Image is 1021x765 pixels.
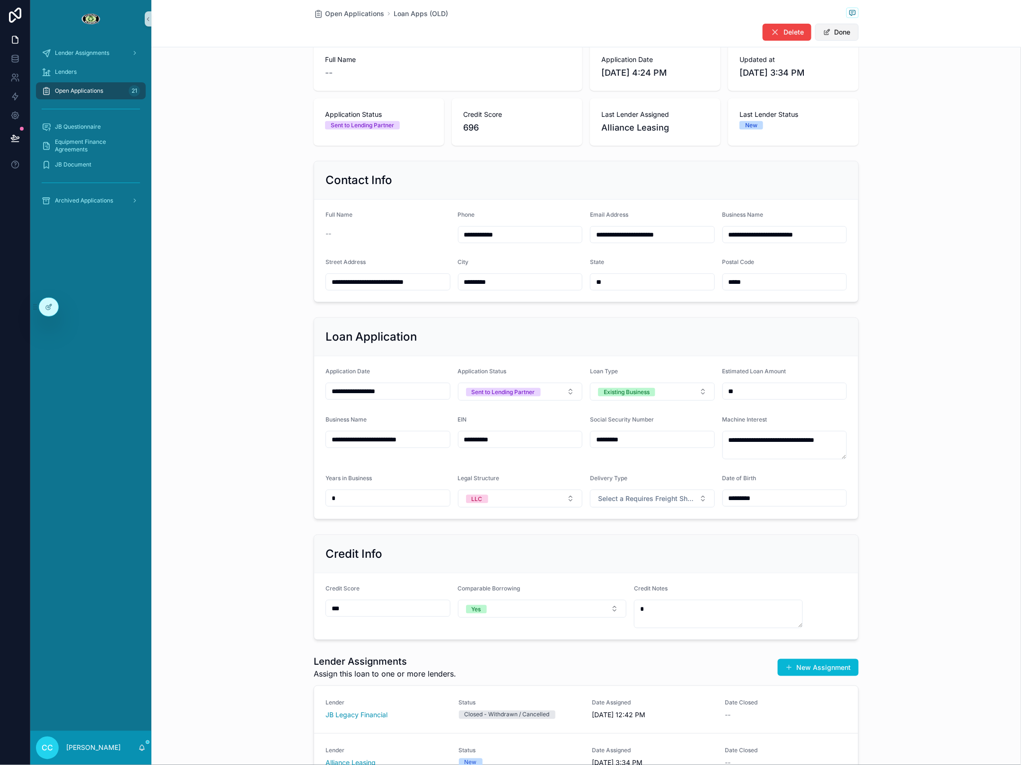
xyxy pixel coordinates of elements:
[458,475,500,482] span: Legal Structure
[458,368,507,375] span: Application Status
[458,585,520,592] span: Comparable Borrowing
[42,742,53,754] span: CC
[601,110,709,119] span: Last Lender Assigned
[314,668,456,680] span: Assign this loan to one or more lenders.
[325,55,571,64] span: Full Name
[590,211,628,218] span: Email Address
[604,388,650,396] div: Existing Business
[55,87,103,95] span: Open Applications
[458,211,475,218] span: Phone
[722,211,764,218] span: Business Name
[745,121,757,130] div: New
[458,600,627,618] button: Select Button
[326,368,370,375] span: Application Date
[326,546,382,562] h2: Credit Info
[601,121,709,134] span: Alliance Leasing
[326,258,366,265] span: Street Address
[590,475,627,482] span: Delivery Type
[458,383,583,401] button: Select Button
[590,490,715,508] button: Select Button
[325,110,433,119] span: Application Status
[36,137,146,154] a: Equipment Finance Agreements
[778,659,859,676] button: New Assignment
[314,686,858,733] a: LenderJB Legacy FinancialStatusClosed - Withdrawn / CancelledDate Assigned[DATE] 12:42 PMDate Clo...
[783,27,804,37] span: Delete
[463,121,571,134] span: 696
[592,711,714,720] span: [DATE] 12:42 PM
[459,699,581,707] span: Status
[465,711,550,719] div: Closed - Withdrawn / Cancelled
[739,66,847,79] span: [DATE] 3:34 PM
[326,229,331,238] span: --
[326,416,367,423] span: Business Name
[463,110,571,119] span: Credit Score
[325,66,333,79] span: --
[722,475,757,482] span: Date of Birth
[394,9,448,18] a: Loan Apps (OLD)
[326,475,372,482] span: Years in Business
[634,585,668,592] span: Credit Notes
[739,110,847,119] span: Last Lender Status
[725,747,847,755] span: Date Closed
[458,258,469,265] span: City
[459,747,581,755] span: Status
[458,490,583,508] button: Select Button
[36,192,146,209] a: Archived Applications
[763,24,811,41] button: Delete
[722,258,755,265] span: Postal Code
[472,495,483,503] div: LLC
[81,11,100,26] img: App logo
[326,585,360,592] span: Credit Score
[815,24,859,41] button: Done
[36,63,146,80] a: Lenders
[601,55,709,64] span: Application Date
[314,9,384,18] a: Open Applications
[326,211,352,218] span: Full Name
[590,416,654,423] span: Social Security Number
[601,66,709,79] span: [DATE] 4:24 PM
[326,329,417,344] h2: Loan Application
[472,605,481,614] div: Yes
[590,383,715,401] button: Select Button
[739,55,847,64] span: Updated at
[66,743,121,753] p: [PERSON_NAME]
[36,82,146,99] a: Open Applications21
[55,161,91,168] span: JB Document
[36,118,146,135] a: JB Questionnaire
[472,388,535,396] div: Sent to Lending Partner
[725,711,731,720] span: --
[55,138,136,153] span: Equipment Finance Agreements
[590,368,618,375] span: Loan Type
[722,416,767,423] span: Machine Interest
[592,699,714,707] span: Date Assigned
[314,655,456,668] h1: Lender Assignments
[590,258,604,265] span: State
[36,156,146,173] a: JB Document
[598,494,695,503] span: Select a Requires Freight Shipping?
[458,416,467,423] span: EIN
[55,197,113,204] span: Archived Applications
[55,49,109,57] span: Lender Assignments
[326,173,392,188] h2: Contact Info
[325,9,384,18] span: Open Applications
[331,121,394,130] div: Sent to Lending Partner
[326,747,448,755] span: Lender
[592,747,714,755] span: Date Assigned
[55,123,101,131] span: JB Questionnaire
[722,368,786,375] span: Estimated Loan Amount
[326,699,448,707] span: Lender
[30,38,151,221] div: scrollable content
[326,711,387,720] a: JB Legacy Financial
[55,68,77,76] span: Lenders
[129,85,140,97] div: 21
[725,699,847,707] span: Date Closed
[36,44,146,62] a: Lender Assignments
